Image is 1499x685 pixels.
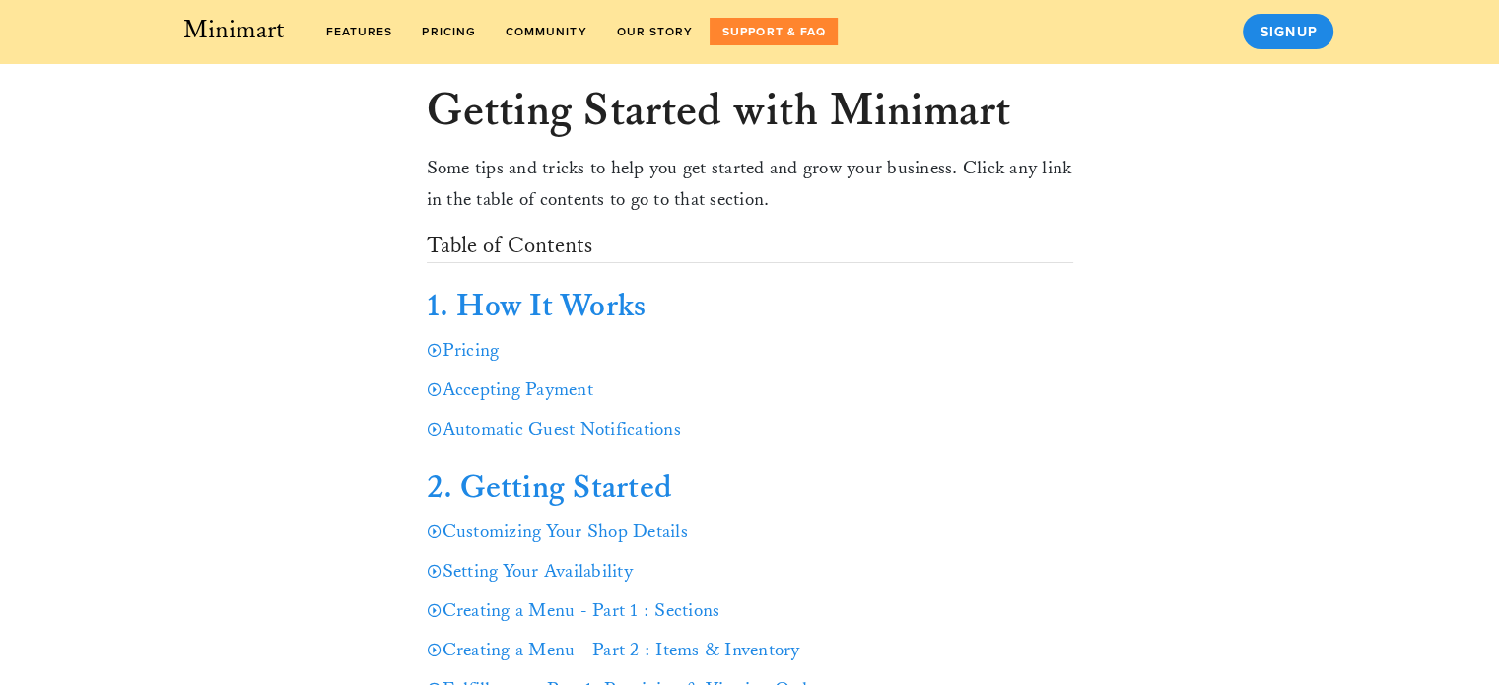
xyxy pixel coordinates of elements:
[427,638,800,661] a: Creating a Menu - Part 2 : Items & Inventory
[505,25,587,38] span: Community
[427,286,647,326] a: 1. How It Works
[603,18,706,45] a: Our Story
[421,25,476,38] span: Pricing
[427,377,593,401] a: Accepting Payment
[427,87,1010,136] h1: Getting Started with Minimart
[1259,24,1318,40] span: Signup
[427,467,672,508] a: 2. Getting Started
[181,14,285,46] span: Minimart
[427,598,720,622] a: Creating a Menu - Part 1 : Sections
[325,25,393,38] span: features
[427,338,500,362] a: Pricing
[427,519,688,543] a: Customizing Your Shop Details
[615,25,693,38] span: Our Story
[166,12,301,47] a: Minimart
[721,25,826,38] span: Support & FAQ
[492,18,599,45] a: Community
[427,152,1073,215] div: Some tips and tricks to help you get started and grow your business. Click any link in the table ...
[312,18,405,45] a: features
[409,18,488,45] a: Pricing
[427,559,633,582] a: Setting Your Availability
[427,417,681,441] a: Automatic Guest Notifications
[1243,14,1333,49] a: Signup
[427,231,1073,262] h3: Table of Contents
[710,18,839,45] a: Support & FAQ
